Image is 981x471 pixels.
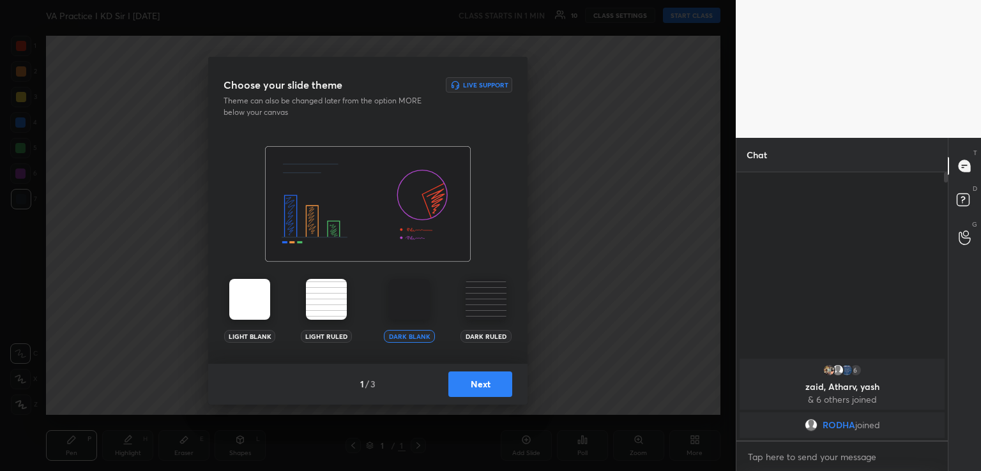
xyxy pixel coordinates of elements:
[384,330,435,343] div: Dark Blank
[389,279,430,320] img: darkTheme.aa1caeba.svg
[855,420,880,430] span: joined
[736,138,777,172] p: Chat
[301,330,352,343] div: Light Ruled
[265,146,471,262] img: darkThemeBanner.f801bae7.svg
[463,82,508,88] h6: Live Support
[460,330,512,343] div: Dark Ruled
[849,364,862,377] div: 6
[805,419,817,431] img: default.png
[832,364,844,377] img: default.png
[747,394,937,405] p: & 6 others joined
[365,377,369,391] h4: /
[840,364,853,377] img: thumbnail.jpg
[466,279,506,320] img: darkRuledTheme.359fb5fd.svg
[224,95,430,118] p: Theme can also be changed later from the option MORE below your canvas
[973,148,977,158] p: T
[736,356,948,440] div: grid
[973,184,977,193] p: D
[306,279,347,320] img: lightRuledTheme.002cd57a.svg
[229,279,270,320] img: lightTheme.5bb83c5b.svg
[448,371,512,397] button: Next
[972,220,977,229] p: G
[224,77,342,93] h3: Choose your slide theme
[224,330,275,343] div: Light Blank
[360,377,364,391] h4: 1
[370,377,376,391] h4: 3
[747,382,937,392] p: zaid, Atharv, yash
[823,420,855,430] span: RODHA
[823,364,835,377] img: thumbnail.jpg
